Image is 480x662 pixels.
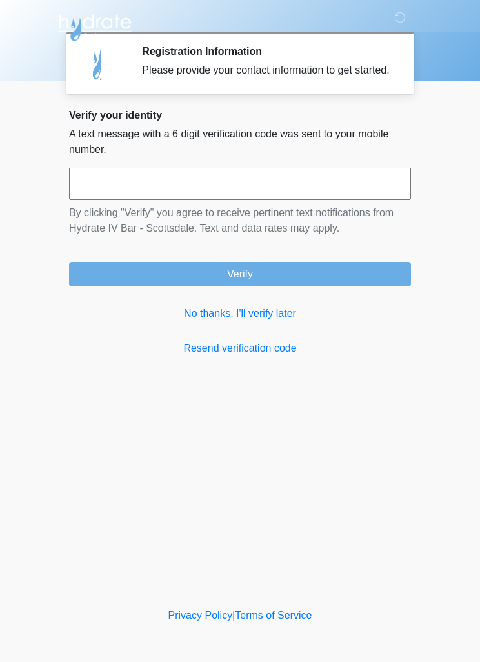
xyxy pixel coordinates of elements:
button: Verify [69,262,411,286]
p: A text message with a 6 digit verification code was sent to your mobile number. [69,126,411,157]
a: Resend verification code [69,341,411,356]
img: Hydrate IV Bar - Scottsdale Logo [56,10,134,42]
div: Please provide your contact information to get started. [142,63,392,78]
a: Terms of Service [235,610,312,621]
h2: Verify your identity [69,109,411,121]
img: Agent Avatar [79,45,117,84]
p: By clicking "Verify" you agree to receive pertinent text notifications from Hydrate IV Bar - Scot... [69,205,411,236]
a: Privacy Policy [168,610,233,621]
a: | [232,610,235,621]
a: No thanks, I'll verify later [69,306,411,321]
